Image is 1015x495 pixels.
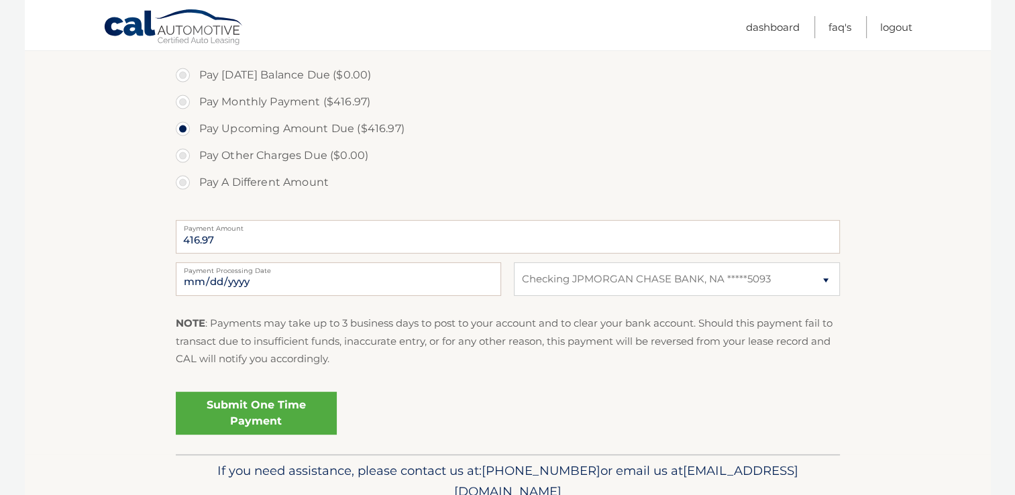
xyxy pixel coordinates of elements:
[176,392,337,435] a: Submit One Time Payment
[176,142,840,169] label: Pay Other Charges Due ($0.00)
[103,9,244,48] a: Cal Automotive
[176,220,840,254] input: Payment Amount
[176,220,840,231] label: Payment Amount
[176,262,501,273] label: Payment Processing Date
[176,262,501,296] input: Payment Date
[176,115,840,142] label: Pay Upcoming Amount Due ($416.97)
[482,463,600,478] span: [PHONE_NUMBER]
[176,315,840,368] p: : Payments may take up to 3 business days to post to your account and to clear your bank account....
[880,16,912,38] a: Logout
[829,16,851,38] a: FAQ's
[176,62,840,89] label: Pay [DATE] Balance Due ($0.00)
[176,317,205,329] strong: NOTE
[176,169,840,196] label: Pay A Different Amount
[176,89,840,115] label: Pay Monthly Payment ($416.97)
[746,16,800,38] a: Dashboard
